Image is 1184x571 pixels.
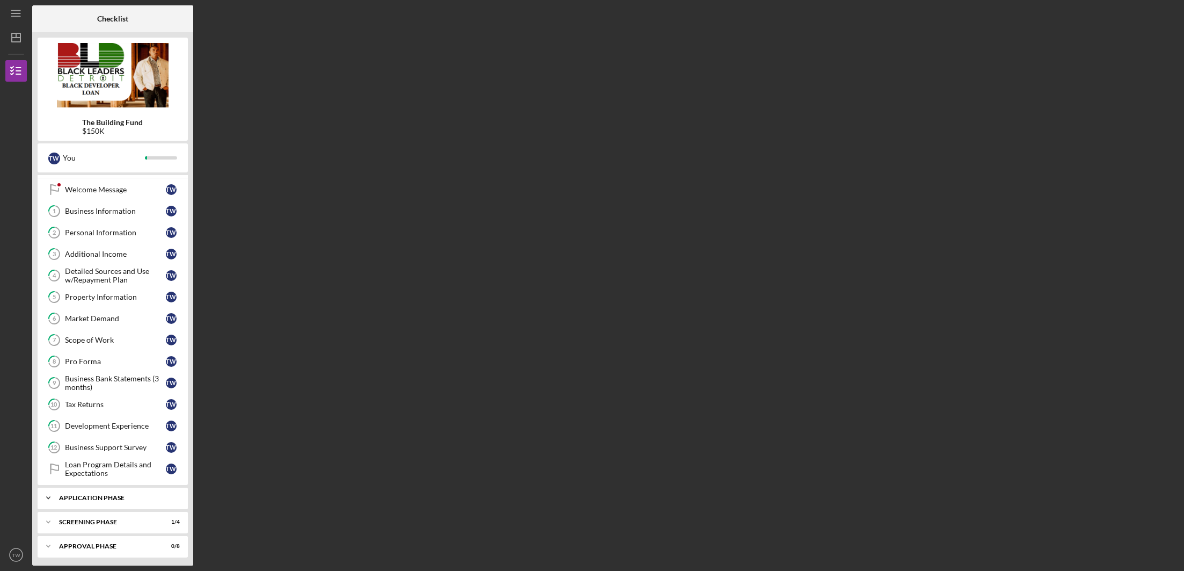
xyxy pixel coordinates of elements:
tspan: 5 [53,294,56,301]
div: $150K [83,127,143,135]
button: TW [5,544,27,566]
tspan: 11 [51,423,57,430]
div: Screening Phase [59,519,153,525]
div: Business Bank Statements (3 months) [65,374,166,392]
b: Checklist [97,15,128,23]
div: Detailed Sources and Use w/Repayment Plan [65,267,166,284]
div: Business Support Survey [65,443,166,452]
div: Market Demand [65,314,166,323]
div: Development Experience [65,422,166,430]
div: Property Information [65,293,166,301]
a: 2Personal InformationTW [43,222,182,243]
a: 10Tax ReturnsTW [43,394,182,415]
div: T W [48,153,60,164]
a: 5Property InformationTW [43,286,182,308]
a: 11Development ExperienceTW [43,415,182,437]
div: T W [166,442,177,453]
div: Pro Forma [65,357,166,366]
div: Welcome Message [65,185,166,194]
a: 4Detailed Sources and Use w/Repayment PlanTW [43,265,182,286]
div: T W [166,378,177,388]
div: T W [166,464,177,474]
tspan: 4 [53,272,56,279]
tspan: 7 [53,337,56,344]
div: T W [166,292,177,302]
div: Personal Information [65,228,166,237]
div: T W [166,421,177,431]
a: 6Market DemandTW [43,308,182,329]
b: The Building Fund [83,118,143,127]
div: T W [166,184,177,195]
div: T W [166,399,177,410]
div: Application Phase [59,495,174,501]
div: T W [166,313,177,324]
div: T W [166,206,177,216]
a: Loan Program Details and ExpectationsTW [43,458,182,480]
a: 12Business Support SurveyTW [43,437,182,458]
div: T W [166,356,177,367]
div: 1 / 4 [160,519,180,525]
div: Scope of Work [65,336,166,344]
tspan: 2 [53,229,56,236]
tspan: 1 [53,208,56,215]
a: 1Business InformationTW [43,200,182,222]
div: Tax Returns [65,400,166,409]
tspan: 6 [53,315,56,322]
div: T W [166,270,177,281]
a: 3Additional IncomeTW [43,243,182,265]
tspan: 9 [53,380,56,387]
div: Business Information [65,207,166,215]
img: Product logo [38,43,188,107]
div: You [63,149,145,167]
a: 7Scope of WorkTW [43,329,182,351]
div: T W [166,335,177,345]
text: TW [12,552,21,558]
a: 9Business Bank Statements (3 months)TW [43,372,182,394]
tspan: 10 [51,401,58,408]
div: Additional Income [65,250,166,258]
div: T W [166,249,177,259]
tspan: 12 [51,444,57,451]
tspan: 3 [53,251,56,258]
div: Approval Phase [59,543,153,550]
a: Welcome MessageTW [43,179,182,200]
div: Loan Program Details and Expectations [65,460,166,478]
div: 0 / 8 [160,543,180,550]
a: 8Pro FormaTW [43,351,182,372]
div: T W [166,227,177,238]
tspan: 8 [53,358,56,365]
